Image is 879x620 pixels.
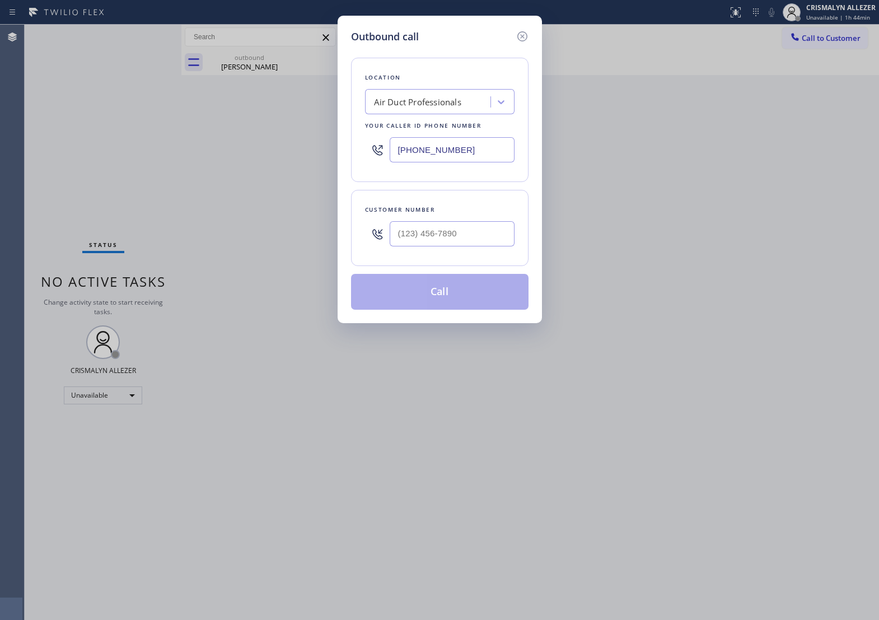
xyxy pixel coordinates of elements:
[390,221,515,246] input: (123) 456-7890
[351,29,419,44] h5: Outbound call
[365,204,515,216] div: Customer number
[365,72,515,83] div: Location
[390,137,515,162] input: (123) 456-7890
[374,96,461,109] div: Air Duct Professionals
[351,274,529,310] button: Call
[365,120,515,132] div: Your caller id phone number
